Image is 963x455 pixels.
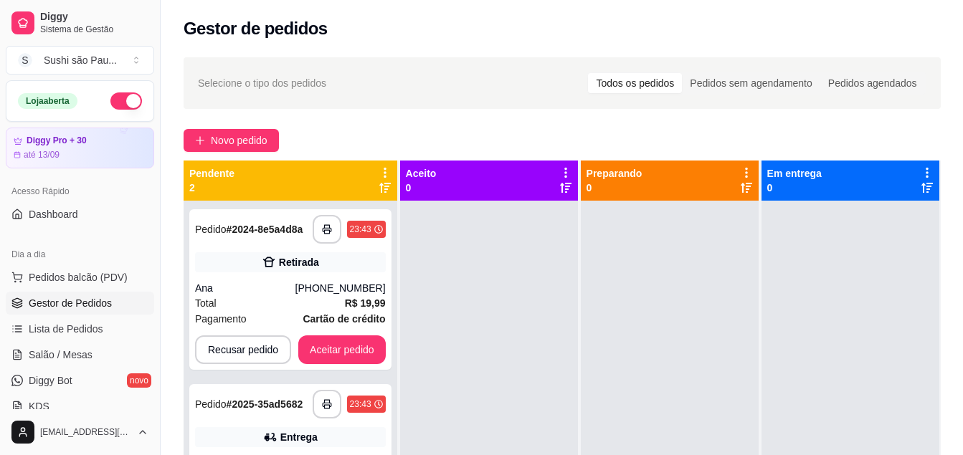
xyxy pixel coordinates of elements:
span: Salão / Mesas [29,348,92,362]
h2: Gestor de pedidos [184,17,328,40]
span: Pedidos balcão (PDV) [29,270,128,284]
strong: # 2025-35ad5682 [227,398,303,410]
div: Ana [195,281,295,295]
span: S [18,53,32,67]
button: Alterar Status [110,92,142,110]
div: Entrega [280,430,318,444]
strong: # 2024-8e5a4d8a [227,224,303,235]
div: Todos os pedidos [588,73,682,93]
a: Dashboard [6,203,154,226]
span: KDS [29,399,49,413]
span: Total [195,295,217,311]
a: DiggySistema de Gestão [6,6,154,40]
strong: R$ 19,99 [345,297,386,309]
span: Diggy Bot [29,373,72,388]
span: Selecione o tipo dos pedidos [198,75,326,91]
button: Pedidos balcão (PDV) [6,266,154,289]
strong: Cartão de crédito [303,313,385,325]
button: Select a team [6,46,154,75]
p: Pendente [189,166,234,181]
p: 0 [767,181,822,195]
div: Pedidos agendados [820,73,925,93]
a: Lista de Pedidos [6,317,154,340]
span: Sistema de Gestão [40,24,148,35]
span: Pedido [195,398,227,410]
div: 23:43 [350,398,371,410]
button: Aceitar pedido [298,335,386,364]
p: Preparando [587,166,642,181]
div: Loja aberta [18,93,77,109]
p: 0 [406,181,437,195]
span: Gestor de Pedidos [29,296,112,310]
span: Dashboard [29,207,78,221]
div: [PHONE_NUMBER] [295,281,386,295]
p: 2 [189,181,234,195]
button: Recusar pedido [195,335,291,364]
span: Pagamento [195,311,247,327]
button: [EMAIL_ADDRESS][DOMAIN_NAME] [6,415,154,449]
a: Diggy Pro + 30até 13/09 [6,128,154,168]
p: Aceito [406,166,437,181]
div: Retirada [279,255,319,269]
span: Diggy [40,11,148,24]
a: KDS [6,395,154,418]
a: Salão / Mesas [6,343,154,366]
div: Pedidos sem agendamento [682,73,820,93]
span: [EMAIL_ADDRESS][DOMAIN_NAME] [40,426,131,438]
span: Pedido [195,224,227,235]
p: 0 [587,181,642,195]
p: Em entrega [767,166,822,181]
a: Diggy Botnovo [6,369,154,392]
button: Novo pedido [184,129,279,152]
div: Acesso Rápido [6,180,154,203]
div: Sushi são Pau ... [44,53,117,67]
div: 23:43 [350,224,371,235]
span: Lista de Pedidos [29,322,103,336]
span: Novo pedido [211,133,267,148]
span: plus [195,135,205,145]
a: Gestor de Pedidos [6,292,154,315]
article: Diggy Pro + 30 [27,135,87,146]
div: Dia a dia [6,243,154,266]
article: até 13/09 [24,149,60,161]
